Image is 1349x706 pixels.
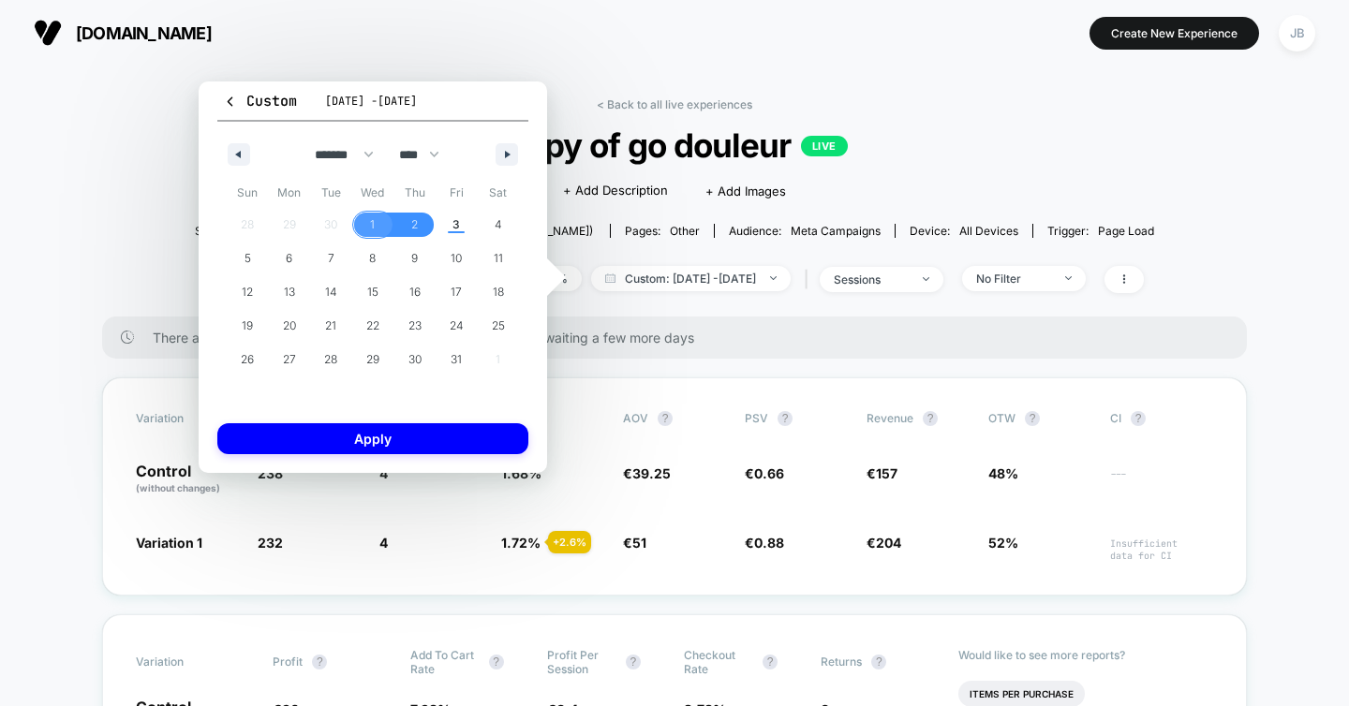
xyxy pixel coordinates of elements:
span: all devices [959,224,1018,238]
span: 2 [411,208,418,242]
span: 8 [369,242,376,275]
span: 20 [283,309,296,343]
p: LIVE [801,136,848,156]
button: ? [1131,411,1146,426]
button: 31 [436,343,478,376]
span: 204 [876,535,901,551]
span: 15 [367,275,378,309]
button: 17 [436,275,478,309]
button: 4 [477,208,519,242]
img: end [770,276,777,280]
button: 7 [310,242,352,275]
span: 11 [494,242,503,275]
button: Create New Experience [1090,17,1259,50]
span: 7 [328,242,334,275]
span: There are still no statistically significant results. We recommend waiting a few more days [153,330,1209,346]
span: + Add Description [563,182,668,200]
span: Sat [477,178,519,208]
button: 16 [393,275,436,309]
span: 14 [325,275,337,309]
span: 16 [409,275,421,309]
span: 1.72 % [501,535,541,551]
span: 18 [493,275,504,309]
span: Copy of go douleur [243,125,1105,165]
span: 27 [283,343,296,376]
button: 12 [227,275,269,309]
button: 9 [393,242,436,275]
span: Variation 1 [136,535,202,551]
span: 23 [408,309,422,343]
img: end [1065,276,1072,280]
span: [DOMAIN_NAME] [76,23,212,43]
span: Custom: [DATE] - [DATE] [591,266,791,291]
span: [DATE] - [DATE] [325,94,417,109]
span: Meta campaigns [791,224,881,238]
span: € [745,465,784,481]
span: 52% [988,535,1018,551]
span: 232 [258,535,283,551]
button: ? [658,411,673,426]
button: ? [923,411,938,426]
button: ? [1025,411,1040,426]
button: ? [763,655,778,669]
span: other [670,224,700,238]
span: 51 [632,535,646,551]
span: 4 [379,535,388,551]
button: 27 [269,343,311,376]
button: 6 [269,242,311,275]
span: € [623,535,646,551]
span: (without changes) [136,482,220,493]
a: < Back to all live experiences [597,97,752,111]
span: 25 [492,309,505,343]
span: Profit Per Session [547,648,616,676]
button: 8 [352,242,394,275]
div: Audience: [729,224,881,238]
span: AOV [623,411,648,425]
button: 1 [352,208,394,242]
span: 17 [451,275,462,309]
div: No Filter [976,272,1051,286]
span: 12 [242,275,253,309]
span: 4 [495,208,502,242]
div: JB [1279,15,1315,51]
button: 29 [352,343,394,376]
span: Thu [393,178,436,208]
div: Pages: [625,224,700,238]
span: Add To Cart Rate [410,648,480,676]
span: Returns [821,655,862,669]
button: 11 [477,242,519,275]
span: Mon [269,178,311,208]
div: Trigger: [1047,224,1154,238]
span: --- [1110,468,1213,495]
p: Would like to see more reports? [958,648,1214,662]
button: 13 [269,275,311,309]
span: Revenue [867,411,913,425]
button: 15 [352,275,394,309]
span: PSV [745,411,768,425]
button: 14 [310,275,352,309]
span: Variation [136,648,239,676]
span: Wed [352,178,394,208]
span: 19 [242,309,253,343]
span: Checkout Rate [684,648,753,676]
button: ? [312,655,327,669]
img: Visually logo [34,19,62,47]
img: calendar [605,273,615,283]
button: 3 [436,208,478,242]
button: 24 [436,309,478,343]
div: sessions [834,272,909,287]
p: Control [136,463,239,495]
button: 25 [477,309,519,343]
span: 22 [366,309,379,343]
span: 26 [241,343,254,376]
button: ? [489,655,504,669]
span: € [745,535,784,551]
span: Device: [895,224,1032,238]
span: 0.66 [754,465,784,481]
button: Custom[DATE] -[DATE] [217,91,528,122]
span: CI [1110,411,1213,426]
span: | [800,266,820,293]
button: 23 [393,309,436,343]
button: 10 [436,242,478,275]
span: Profit [273,655,303,669]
